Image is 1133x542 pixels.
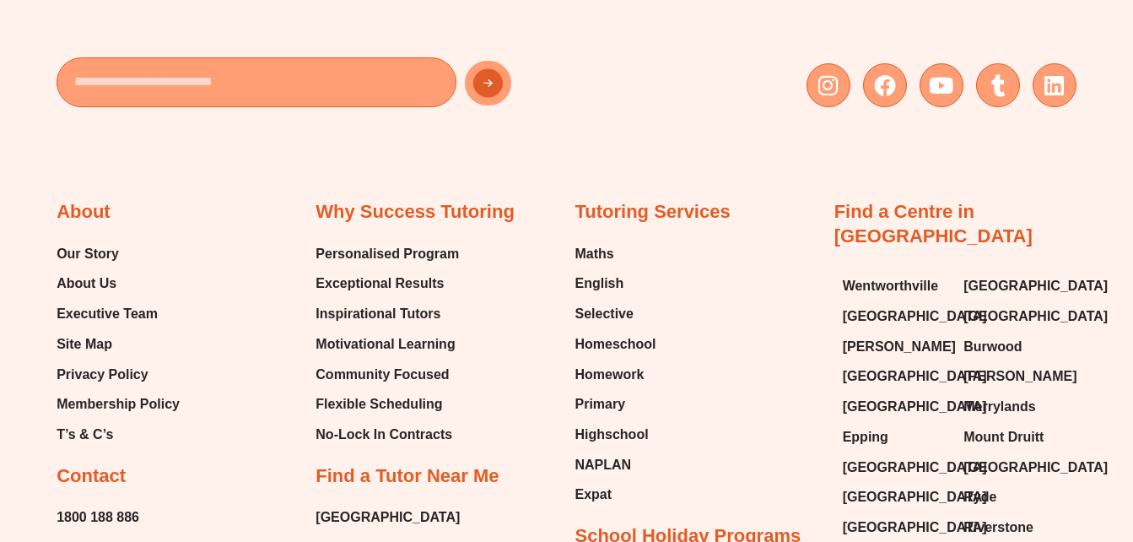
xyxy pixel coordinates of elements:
[963,334,1068,360] a: Burwood
[89,502,240,512] span: amount of spread in a set of data.
[89,95,386,114] span: Statistics & Probability • Lesson 7
[89,485,508,495] span: - Measures of spread include the range and interquartile range. They are used to describe the
[575,453,631,478] span: NAPLAN
[316,362,449,388] span: Community Focused
[316,505,460,530] a: [GEOGRAPHIC_DATA]
[57,200,111,225] h2: About
[834,201,1033,247] a: Find a Centre in [GEOGRAPHIC_DATA]
[843,364,987,389] span: [GEOGRAPHIC_DATA]
[843,334,956,360] span: [PERSON_NAME]
[575,271,656,296] a: English
[57,301,158,327] span: Executive Team
[89,198,497,209] span: - Data can be summarised or described using measures of centre and measures of spread.
[963,274,1068,299] a: [GEOGRAPHIC_DATA]
[89,166,278,181] span: Measures of centre & spread
[89,362,512,372] span: - The median is the middle value of the data when the values are sorted in order from lowest to
[477,2,501,25] button: Add or edit images
[575,362,644,388] span: Homework
[57,505,139,530] a: 1800 188 886
[316,422,452,447] span: No-Lock In Contracts
[316,332,455,357] span: Motivational Learning
[316,271,444,296] span: Exceptional Results
[316,200,515,225] h2: Why Success Tutoring
[843,485,947,510] a: [GEOGRAPHIC_DATA]
[575,241,613,267] span: Maths
[575,453,656,478] a: NAPLAN
[575,200,730,225] h2: Tutoring Services
[575,271,623,296] span: English
[57,57,558,116] form: New Form
[843,455,987,480] span: [GEOGRAPHIC_DATA]
[430,2,454,25] button: Text
[575,422,656,447] a: Highschool
[963,334,1022,360] span: Burwood
[57,332,112,357] span: Site Map
[89,285,411,295] span: - The mean of a set of data is the average of the numbers. It is given by:
[89,398,328,408] span: the median will be the average of these two numbers.
[575,422,648,447] span: Highschool
[98,328,301,338] span: (x bar) is the symbol used to represent mean.
[118,303,169,310] span: 𝑠𝑢𝑚 𝑜𝑓 𝑑𝑎𝑡𝑎 𝑣𝑎𝑙𝑢𝑒𝑠
[316,332,459,357] a: Motivational Learning
[843,515,987,540] span: [GEOGRAPHIC_DATA]
[89,328,94,338] span: 𝑥̄
[316,241,459,267] a: Personalised Program
[575,362,656,388] a: Homework
[316,392,459,417] a: Flexible Scheduling
[57,362,148,388] span: Privacy Policy
[843,274,939,299] span: Wentworthville
[316,271,459,296] a: Exceptional Results
[57,241,119,267] span: Our Story
[843,425,888,450] span: Epping
[57,422,113,447] span: T’s & C’s
[316,362,459,388] a: Community Focused
[963,304,1108,329] span: [GEOGRAPHIC_DATA]
[575,332,656,357] a: Homeschool
[575,482,656,507] a: Expat
[316,464,499,489] h2: Find a Tutor Near Me
[89,251,435,261] span: of data using a single value that represents the centre or middle of a data set.
[843,334,947,360] a: [PERSON_NAME]
[89,450,369,460] span: values can be the mode if they all share the highest frequency.
[316,422,459,447] a: No-Lock In Contracts
[57,362,180,388] a: Privacy Policy
[89,233,518,243] span: - Measures of centre include the mean, median and mode. These statistics describe a whole set
[963,304,1068,329] a: [GEOGRAPHIC_DATA]
[177,2,208,25] span: of ⁨11⁩
[843,274,947,299] a: Wentworthville
[57,301,180,327] a: Executive Team
[575,301,633,327] span: Selective
[852,351,1133,542] iframe: Chat Widget
[112,312,173,319] span: 𝑛𝑢𝑚𝑏𝑒𝑟 𝑜𝑓 𝑑𝑎𝑡𝑎 𝑣𝑎𝑙𝑢𝑒𝑠
[575,301,656,327] a: Selective
[316,392,442,417] span: Flexible Scheduling
[843,304,947,329] a: [GEOGRAPHIC_DATA]
[89,432,498,442] span: - The mode is the most common value and is the value that occurs most frequently. Multiple
[963,274,1108,299] span: [GEOGRAPHIC_DATA]
[843,455,947,480] a: [GEOGRAPHIC_DATA]
[57,422,180,447] a: T’s & C’s
[57,332,180,357] a: Site Map
[575,241,656,267] a: Maths
[575,392,656,417] a: Primary
[316,301,459,327] a: Inspirational Tutors
[843,394,947,420] a: [GEOGRAPHIC_DATA]
[316,301,440,327] span: Inspirational Tutors
[57,271,116,296] span: About Us
[575,482,612,507] span: Expat
[57,392,180,417] a: Membership Policy
[89,380,516,390] span: highest. If there is an even number of values in the data set, there will be two middle values and
[843,425,947,450] a: Epping
[57,241,180,267] a: Our Story
[89,306,105,317] span: 𝑥̄ =
[575,392,625,417] span: Primary
[843,485,987,510] span: [GEOGRAPHIC_DATA]
[454,2,477,25] button: Draw
[57,271,180,296] a: About Us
